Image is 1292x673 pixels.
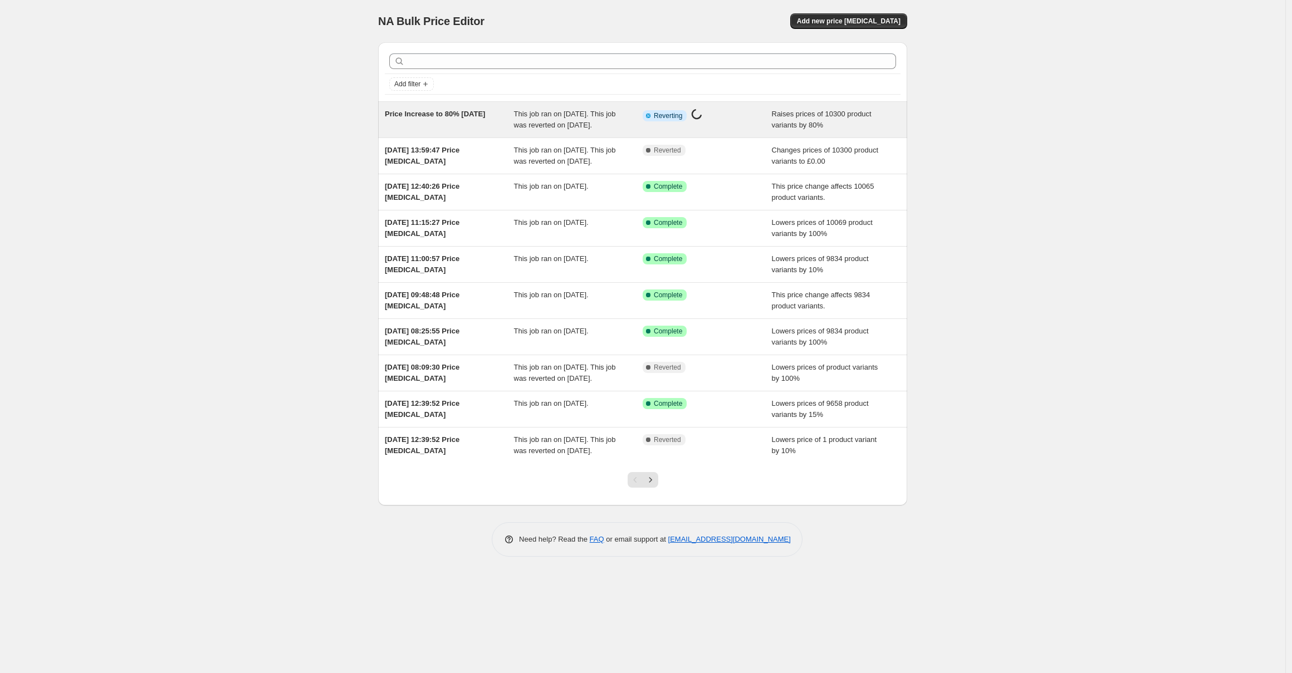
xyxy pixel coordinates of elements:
nav: Pagination [628,472,658,488]
span: [DATE] 09:48:48 Price [MEDICAL_DATA] [385,291,459,310]
span: Reverting [654,111,682,120]
span: This job ran on [DATE]. [514,182,589,190]
span: Complete [654,399,682,408]
span: Lowers prices of product variants by 100% [772,363,878,382]
span: [DATE] 12:39:52 Price [MEDICAL_DATA] [385,399,459,419]
span: Add filter [394,80,420,89]
span: This job ran on [DATE]. [514,399,589,407]
span: [DATE] 11:15:27 Price [MEDICAL_DATA] [385,218,459,238]
button: Add new price [MEDICAL_DATA] [790,13,907,29]
span: Raises prices of 10300 product variants by 80% [772,110,872,129]
button: Next [643,472,658,488]
span: Lowers price of 1 product variant by 10% [772,435,877,455]
span: This job ran on [DATE]. This job was reverted on [DATE]. [514,146,616,165]
span: Need help? Read the [519,535,590,543]
a: [EMAIL_ADDRESS][DOMAIN_NAME] [668,535,791,543]
span: Complete [654,254,682,263]
span: Complete [654,182,682,191]
span: Add new price [MEDICAL_DATA] [797,17,901,26]
span: [DATE] 08:09:30 Price [MEDICAL_DATA] [385,363,459,382]
span: Reverted [654,435,681,444]
span: [DATE] 11:00:57 Price [MEDICAL_DATA] [385,254,459,274]
span: [DATE] 08:25:55 Price [MEDICAL_DATA] [385,327,459,346]
span: Lowers prices of 9834 product variants by 100% [772,327,869,346]
button: Add filter [389,77,434,91]
span: This price change affects 9834 product variants. [772,291,870,310]
span: NA Bulk Price Editor [378,15,484,27]
span: [DATE] 13:59:47 Price [MEDICAL_DATA] [385,146,459,165]
span: Complete [654,218,682,227]
span: This price change affects 10065 product variants. [772,182,874,202]
span: Complete [654,291,682,299]
span: This job ran on [DATE]. [514,254,589,263]
a: FAQ [590,535,604,543]
span: Reverted [654,363,681,372]
span: This job ran on [DATE]. This job was reverted on [DATE]. [514,363,616,382]
span: This job ran on [DATE]. This job was reverted on [DATE]. [514,110,616,129]
span: This job ran on [DATE]. [514,218,589,227]
span: This job ran on [DATE]. This job was reverted on [DATE]. [514,435,616,455]
span: Reverted [654,146,681,155]
span: Lowers prices of 10069 product variants by 100% [772,218,873,238]
span: Lowers prices of 9834 product variants by 10% [772,254,869,274]
span: [DATE] 12:39:52 Price [MEDICAL_DATA] [385,435,459,455]
span: [DATE] 12:40:26 Price [MEDICAL_DATA] [385,182,459,202]
span: This job ran on [DATE]. [514,291,589,299]
span: Price Increase to 80% [DATE] [385,110,485,118]
span: Complete [654,327,682,336]
span: Changes prices of 10300 product variants to £0.00 [772,146,879,165]
span: Lowers prices of 9658 product variants by 15% [772,399,869,419]
span: or email support at [604,535,668,543]
span: This job ran on [DATE]. [514,327,589,335]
